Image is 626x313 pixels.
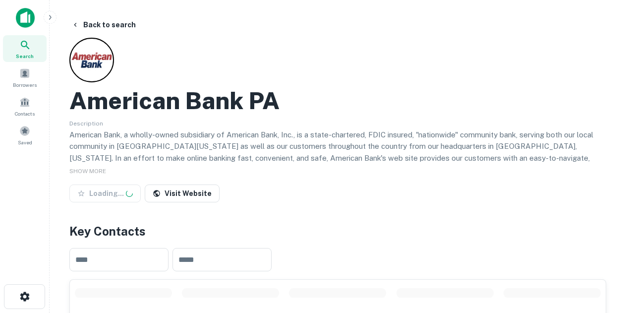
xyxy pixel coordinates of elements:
[16,8,35,28] img: capitalize-icon.png
[69,86,280,115] h2: American Bank PA
[67,16,140,34] button: Back to search
[69,168,106,175] span: SHOW MORE
[145,185,220,202] a: Visit Website
[3,122,47,148] a: Saved
[3,64,47,91] a: Borrowers
[15,110,35,118] span: Contacts
[13,81,37,89] span: Borrowers
[3,35,47,62] a: Search
[18,138,32,146] span: Saved
[3,93,47,120] a: Contacts
[69,222,606,240] h4: Key Contacts
[576,234,626,281] iframe: Chat Widget
[69,129,606,199] p: American Bank, a wholly-owned subsidiary of American Bank, Inc., is a state-chartered, FDIC insur...
[69,120,103,127] span: Description
[16,52,34,60] span: Search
